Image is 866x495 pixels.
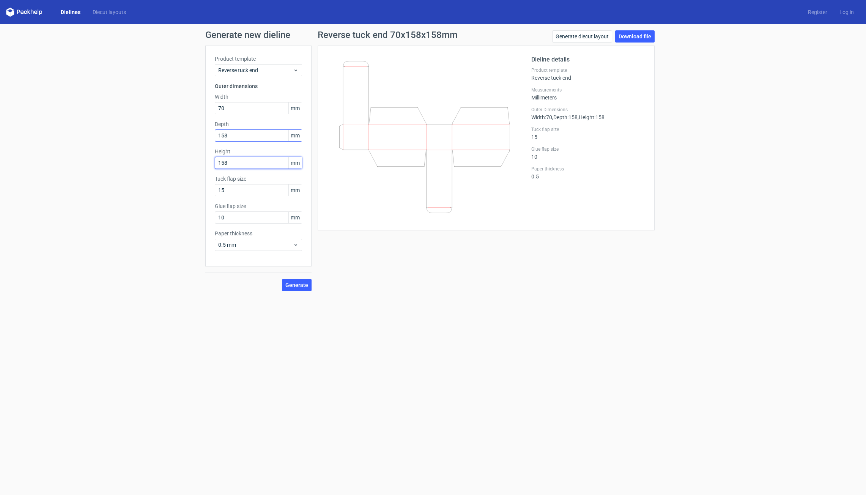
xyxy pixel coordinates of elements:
[285,282,308,288] span: Generate
[215,148,302,155] label: Height
[531,107,645,113] label: Outer Dimensions
[552,30,612,43] a: Generate diecut layout
[215,202,302,210] label: Glue flap size
[205,30,661,39] h1: Generate new dieline
[531,67,645,81] div: Reverse tuck end
[288,212,302,223] span: mm
[531,114,552,120] span: Width : 70
[531,146,645,160] div: 10
[55,8,87,16] a: Dielines
[531,87,645,93] label: Measurements
[87,8,132,16] a: Diecut layouts
[215,120,302,128] label: Depth
[288,184,302,196] span: mm
[288,102,302,114] span: mm
[531,55,645,64] h2: Dieline details
[531,166,645,172] label: Paper thickness
[833,8,860,16] a: Log in
[288,157,302,169] span: mm
[288,130,302,141] span: mm
[218,241,293,249] span: 0.5 mm
[218,66,293,74] span: Reverse tuck end
[318,30,458,39] h1: Reverse tuck end 70x158x158mm
[802,8,833,16] a: Register
[531,166,645,180] div: 0.5
[215,82,302,90] h3: Outer dimensions
[531,126,645,140] div: 15
[531,87,645,101] div: Millimeters
[531,126,645,132] label: Tuck flap size
[215,93,302,101] label: Width
[552,114,578,120] span: , Depth : 158
[531,146,645,152] label: Glue flap size
[578,114,605,120] span: , Height : 158
[215,230,302,237] label: Paper thickness
[215,175,302,183] label: Tuck flap size
[215,55,302,63] label: Product template
[615,30,655,43] a: Download file
[531,67,645,73] label: Product template
[282,279,312,291] button: Generate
